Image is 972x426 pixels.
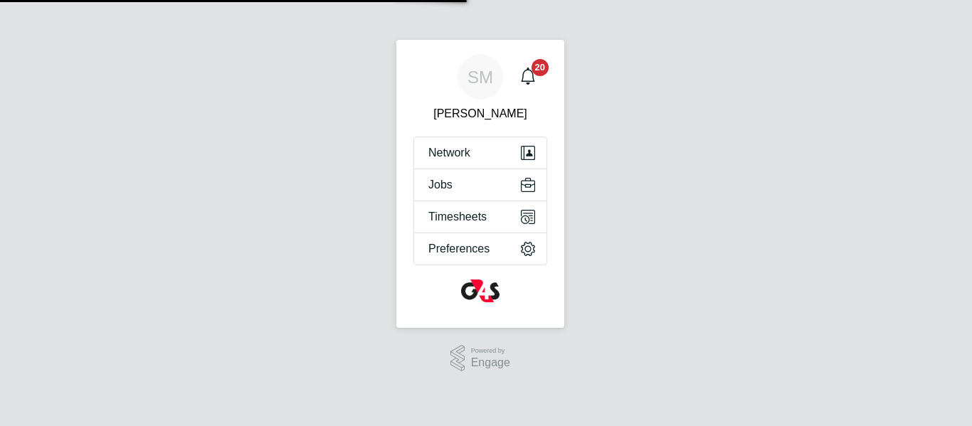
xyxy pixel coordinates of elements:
[428,243,490,255] span: Preferences
[414,233,546,265] button: Preferences
[428,147,470,159] span: Network
[471,357,510,369] span: Engage
[413,105,547,122] span: Shirley Marshall
[413,54,547,122] a: SM[PERSON_NAME]
[467,68,493,86] span: SM
[414,137,546,169] button: Network
[396,40,564,328] nav: Main navigation
[428,211,487,223] span: Timesheets
[461,279,500,302] img: g4s-logo-retina.png
[532,59,549,76] span: 20
[514,54,542,100] a: 20
[471,345,510,357] span: Powered by
[413,279,547,302] a: Go to home page
[428,179,453,191] span: Jobs
[414,201,546,233] button: Timesheets
[450,345,510,372] a: Powered byEngage
[414,169,546,201] button: Jobs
